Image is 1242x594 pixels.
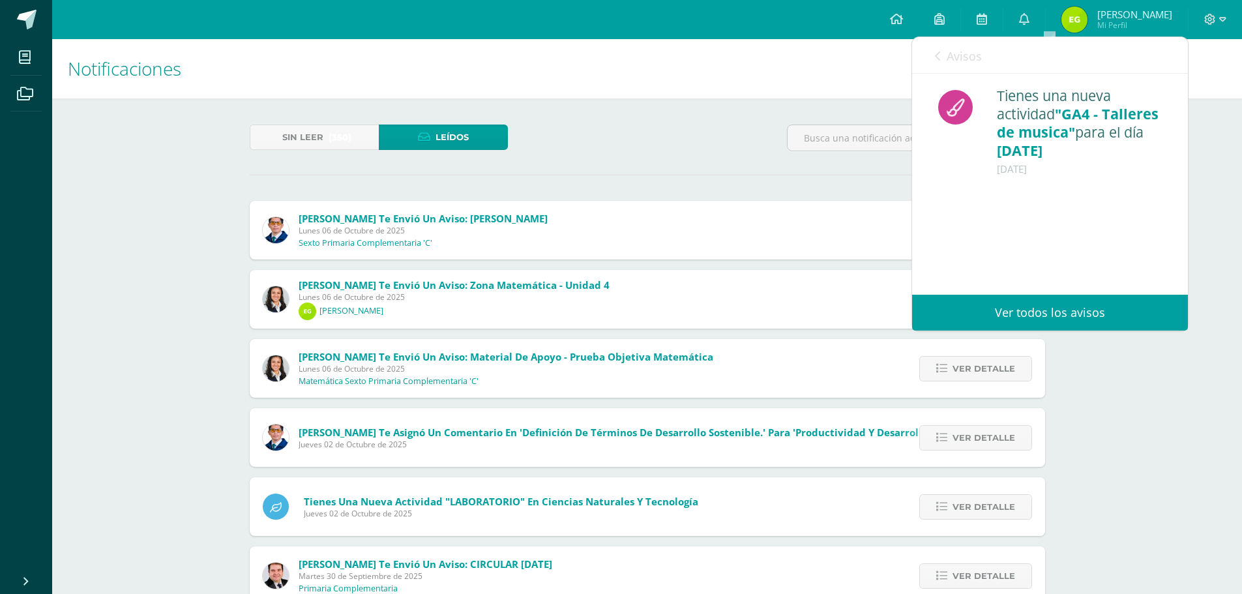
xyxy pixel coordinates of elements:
span: [PERSON_NAME] [1097,8,1172,21]
span: Martes 30 de Septiembre de 2025 [299,571,552,582]
img: 57933e79c0f622885edf5cfea874362b.png [263,563,289,589]
span: Jueves 02 de Octubre de 2025 [299,439,930,450]
span: [PERSON_NAME] te envió un aviso: CIRCULAR [DATE] [299,557,552,571]
a: Leídos [379,125,508,150]
span: [PERSON_NAME] te asignó un comentario en 'Definición de términos de desarrollo sostenible.' para ... [299,426,930,439]
img: b15e54589cdbd448c33dd63f135c9987.png [263,286,289,312]
span: [PERSON_NAME] te envió un aviso: Zona matemática - Unidad 4 [299,278,610,291]
input: Busca una notificación aquí [788,125,1044,151]
img: b15e54589cdbd448c33dd63f135c9987.png [263,355,289,381]
img: b88b248cef0e4126990c0371e4aade94.png [299,303,316,320]
img: 059ccfba660c78d33e1d6e9d5a6a4bb6.png [263,424,289,451]
span: Tienes una nueva actividad "LABORATORIO" En Ciencias Naturales y Tecnología [304,495,698,508]
span: "GA4 - Talleres de musica" [997,104,1159,141]
p: Primaria Complementaria [299,584,398,594]
div: [DATE] [997,160,1162,178]
span: Sin leer [282,125,323,149]
p: Matemática Sexto Primaria Complementaria 'C' [299,376,479,387]
a: Ver todos los avisos [912,295,1188,331]
span: Ver detalle [953,495,1015,519]
span: [PERSON_NAME] te envió un aviso: [PERSON_NAME] [299,212,548,225]
span: Notificaciones [68,56,181,81]
p: Sexto Primaria Complementaria 'C' [299,238,432,248]
span: Lunes 06 de Octubre de 2025 [299,363,713,374]
span: Lunes 06 de Octubre de 2025 [299,225,548,236]
span: Mi Perfil [1097,20,1172,31]
p: [PERSON_NAME] [319,306,383,316]
span: Ver detalle [953,564,1015,588]
span: Avisos [947,48,982,64]
span: [DATE] [997,141,1042,160]
span: Jueves 02 de Octubre de 2025 [304,508,698,519]
span: Ver detalle [953,357,1015,381]
img: 059ccfba660c78d33e1d6e9d5a6a4bb6.png [263,217,289,243]
span: Lunes 06 de Octubre de 2025 [299,291,610,303]
img: ad9f36509aab1feb172c6644ea95a3f4.png [1061,7,1087,33]
span: Leídos [436,125,469,149]
span: [PERSON_NAME] te envió un aviso: Material de apoyo - prueba objetiva matemática [299,350,713,363]
a: Sin leer(350) [250,125,379,150]
div: Tienes una nueva actividad para el día [997,87,1162,178]
span: (350) [329,125,351,149]
span: Ver detalle [953,426,1015,450]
